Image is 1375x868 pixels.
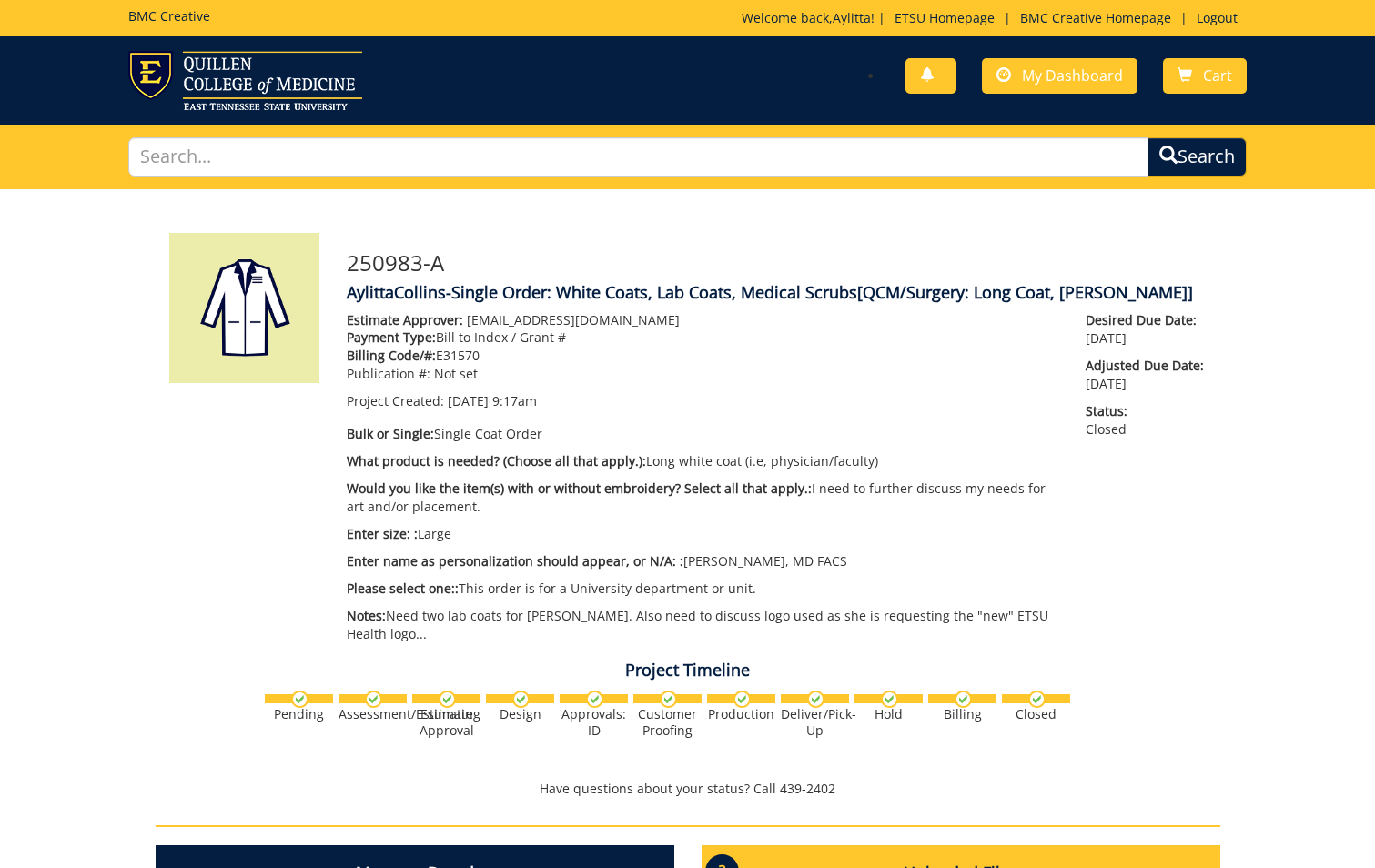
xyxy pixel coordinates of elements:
span: Project Created: [347,392,444,409]
div: Pending [265,706,333,722]
p: Single Coat Order [347,425,1059,443]
img: ETSU logo [128,51,362,110]
p: [DATE] [1086,357,1206,393]
div: Design [486,706,554,722]
a: ETSU Homepage [885,9,1004,26]
img: checkmark [512,691,530,708]
img: checkmark [955,691,972,708]
p: Have questions about your status? Call 439-2402 [156,780,1220,798]
div: Hold [854,706,923,722]
h5: BMC Creative [128,9,210,23]
span: My Dashboard [1022,66,1123,86]
span: Status: [1086,402,1206,420]
input: Search... [128,137,1148,177]
p: [DATE] [1086,311,1206,348]
img: Product featured image [169,233,319,383]
div: Closed [1002,706,1070,722]
span: Estimate Approver: [347,311,463,328]
a: Logout [1188,9,1247,26]
a: My Dashboard [982,58,1137,94]
p: Welcome back, ! | | | [742,9,1247,27]
span: Enter name as personalization should appear, or N/A: : [347,552,683,570]
span: [DATE] 9:17am [448,392,537,409]
img: checkmark [660,691,677,708]
img: checkmark [586,691,603,708]
span: Bulk or Single: [347,425,434,442]
div: Estimate Approval [412,706,480,739]
h3: 250983-A [347,251,1207,275]
span: Billing Code/#: [347,347,436,364]
img: checkmark [439,691,456,708]
span: Desired Due Date: [1086,311,1206,329]
div: Approvals: ID [560,706,628,739]
p: Large [347,525,1059,543]
p: [EMAIL_ADDRESS][DOMAIN_NAME] [347,311,1059,329]
span: Adjusted Due Date: [1086,357,1206,375]
p: Bill to Index / Grant # [347,328,1059,347]
img: checkmark [881,691,898,708]
span: Cart [1203,66,1232,86]
span: Please select one:: [347,580,459,597]
p: [PERSON_NAME], MD FACS [347,552,1059,570]
div: Billing [928,706,996,722]
p: E31570 [347,347,1059,365]
a: BMC Creative Homepage [1011,9,1180,26]
img: checkmark [1028,691,1046,708]
span: Would you like the item(s) with or without embroidery? Select all that apply.: [347,479,812,497]
p: Long white coat (i.e, physician/faculty) [347,452,1059,470]
span: Enter size: : [347,525,418,542]
span: What product is needed? (Choose all that apply.): [347,452,646,469]
img: checkmark [291,691,308,708]
span: [QCM/Surgery: Long Coat, [PERSON_NAME]] [857,281,1193,303]
div: Customer Proofing [633,706,702,739]
div: Production [707,706,775,722]
span: Publication #: [347,365,430,382]
h4: AylittaCollins-Single Order: White Coats, Lab Coats, Medical Scrubs [347,284,1207,302]
button: Search [1148,137,1247,177]
div: Assessment/Estimating [339,706,407,722]
span: Notes: [347,607,386,624]
p: This order is for a University department or unit. [347,580,1059,598]
p: Closed [1086,402,1206,439]
h4: Project Timeline [156,661,1220,680]
img: checkmark [807,691,824,708]
p: Need two lab coats for [PERSON_NAME]. Also need to discuss logo used as she is requesting the "ne... [347,607,1059,643]
p: I need to further discuss my needs for art and/or placement. [347,479,1059,516]
a: Aylitta [833,9,871,26]
img: checkmark [733,691,751,708]
div: Deliver/Pick-Up [781,706,849,739]
span: Not set [434,365,478,382]
a: Cart [1163,58,1247,94]
span: Payment Type: [347,328,436,346]
img: checkmark [365,691,382,708]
